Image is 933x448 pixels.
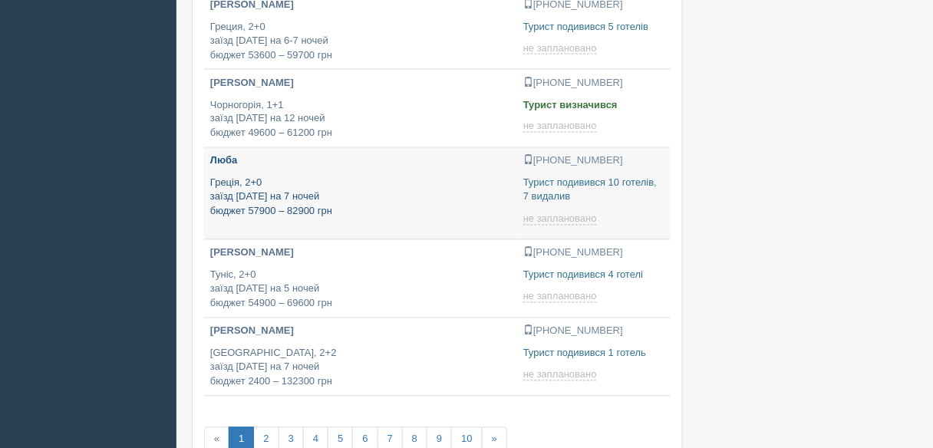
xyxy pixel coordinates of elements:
p: [PERSON_NAME] [210,246,511,261]
p: Греція, 2+0 заїзд [DATE] на 7 ночей бюджет 57900 – 82900 грн [210,176,511,219]
p: [PHONE_NUMBER] [523,324,664,339]
a: не заплановано [523,42,600,54]
p: Туніс, 2+0 заїзд [DATE] на 5 ночей бюджет 54900 – 69600 грн [210,268,511,311]
span: не заплановано [523,42,597,54]
a: [PERSON_NAME] Чорногорія, 1+1заїзд [DATE] на 12 ночейбюджет 49600 – 61200 грн [204,70,517,147]
p: [PHONE_NUMBER] [523,76,664,91]
a: не заплановано [523,213,600,226]
p: [GEOGRAPHIC_DATA], 2+2 заїзд [DATE] на 7 ночей бюджет 2400 – 132300 грн [210,347,511,390]
a: не заплановано [523,120,600,133]
span: не заплановано [523,291,597,303]
p: Турист визначився [523,98,664,113]
p: Греция, 2+0 заїзд [DATE] на 6-7 ночей бюджет 53600 – 59700 грн [210,20,511,63]
p: [PERSON_NAME] [210,324,511,339]
span: не заплановано [523,369,597,381]
p: [PHONE_NUMBER] [523,246,664,261]
a: [PERSON_NAME] Туніс, 2+0заїзд [DATE] на 5 ночейбюджет 54900 – 69600 грн [204,240,517,318]
a: не заплановано [523,291,600,303]
a: Люба Греція, 2+0заїзд [DATE] на 7 ночейбюджет 57900 – 82900 грн [204,148,517,239]
p: Турист подивився 4 готелі [523,268,664,283]
p: Люба [210,154,511,169]
span: не заплановано [523,120,597,133]
p: Турист подивився 10 готелів, 7 видалив [523,176,664,205]
a: [PERSON_NAME] [GEOGRAPHIC_DATA], 2+2заїзд [DATE] на 7 ночейбюджет 2400 – 132300 грн [204,318,517,396]
p: Турист подивився 1 готель [523,347,664,361]
p: [PHONE_NUMBER] [523,154,664,169]
span: не заплановано [523,213,597,226]
p: Турист подивився 5 готелів [523,20,664,35]
a: не заплановано [523,369,600,381]
p: Чорногорія, 1+1 заїзд [DATE] на 12 ночей бюджет 49600 – 61200 грн [210,98,511,141]
p: [PERSON_NAME] [210,76,511,91]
